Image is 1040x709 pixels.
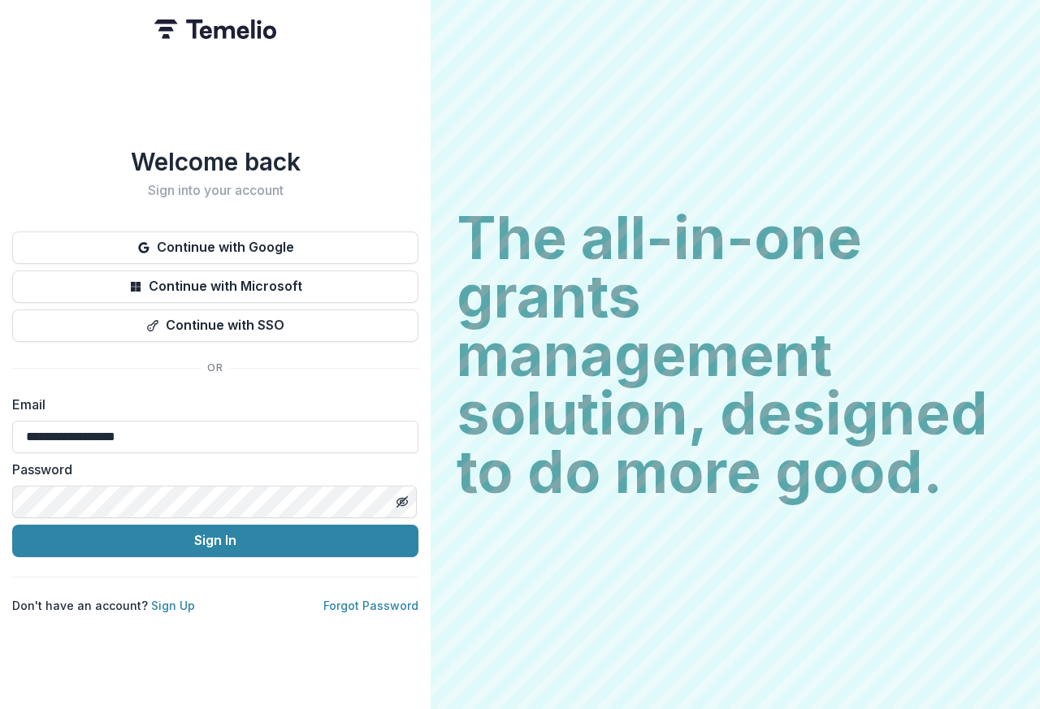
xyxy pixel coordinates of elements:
label: Email [12,395,409,414]
button: Continue with Microsoft [12,270,418,303]
button: Continue with Google [12,231,418,264]
h2: Sign into your account [12,183,418,198]
button: Toggle password visibility [389,489,415,515]
a: Sign Up [151,599,195,612]
button: Continue with SSO [12,309,418,342]
p: Don't have an account? [12,597,195,614]
a: Forgot Password [323,599,418,612]
h1: Welcome back [12,147,418,176]
img: Temelio [154,19,276,39]
button: Sign In [12,525,418,557]
label: Password [12,460,409,479]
